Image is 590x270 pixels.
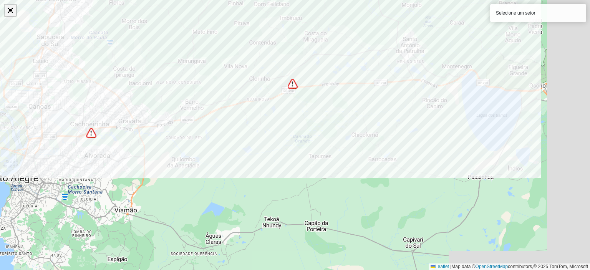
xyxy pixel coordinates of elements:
span: | [450,264,451,269]
img: Bloqueio de sinergias [86,128,96,138]
a: OpenStreetMap [476,264,508,269]
a: Abrir mapa em tela cheia [5,5,16,16]
a: Leaflet [431,264,449,269]
div: Map data © contributors,© 2025 TomTom, Microsoft [429,263,590,270]
img: Bloqueio de sinergias [288,79,298,89]
div: Selecione um setor [490,4,586,22]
